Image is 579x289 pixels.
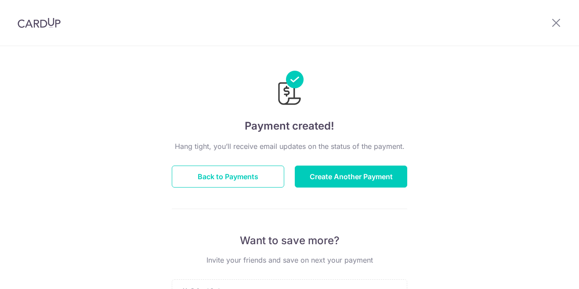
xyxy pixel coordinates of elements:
button: Back to Payments [172,166,284,188]
p: Invite your friends and save on next your payment [172,255,407,265]
p: Hang tight, you’ll receive email updates on the status of the payment. [172,141,407,152]
p: Want to save more? [172,234,407,248]
h4: Payment created! [172,118,407,134]
img: Payments [275,71,304,108]
button: Create Another Payment [295,166,407,188]
img: CardUp [18,18,61,28]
